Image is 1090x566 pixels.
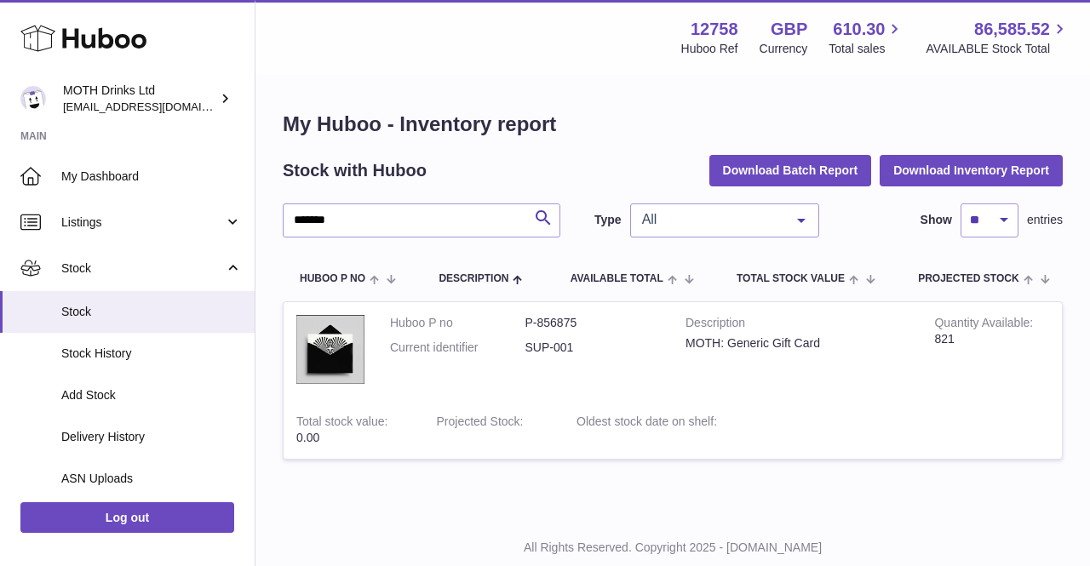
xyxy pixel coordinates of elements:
[61,471,242,487] span: ASN Uploads
[638,211,784,228] span: All
[525,315,661,331] dd: P-856875
[283,159,427,182] h2: Stock with Huboo
[296,414,387,432] strong: Total stock value
[1027,212,1063,228] span: entries
[918,273,1018,284] span: Projected Stock
[61,387,242,403] span: Add Stock
[61,304,242,320] span: Stock
[20,86,46,111] img: orders@mothdrinks.com
[61,214,224,231] span: Listings
[525,340,661,356] dd: SUP-001
[709,155,872,186] button: Download Batch Report
[691,18,738,41] strong: 12758
[829,41,904,57] span: Total sales
[921,302,1062,401] td: 821
[283,111,1063,138] h1: My Huboo - Inventory report
[63,100,250,113] span: [EMAIL_ADDRESS][DOMAIN_NAME]
[974,18,1050,41] span: 86,585.52
[61,346,242,362] span: Stock History
[577,414,717,432] strong: Oldest stock date on shelf
[926,41,1070,57] span: AVAILABLE Stock Total
[921,212,952,228] label: Show
[63,83,216,115] div: MOTH Drinks Ltd
[771,18,807,41] strong: GBP
[571,273,663,284] span: AVAILABLE Total
[686,315,909,335] strong: Description
[439,273,508,284] span: Description
[269,540,1076,556] p: All Rights Reserved. Copyright 2025 - [DOMAIN_NAME]
[390,340,525,356] dt: Current identifier
[926,18,1070,57] a: 86,585.52 AVAILABLE Stock Total
[880,155,1063,186] button: Download Inventory Report
[681,41,738,57] div: Huboo Ref
[61,169,242,185] span: My Dashboard
[760,41,808,57] div: Currency
[20,502,234,533] a: Log out
[686,335,909,352] div: MOTH: Generic Gift Card
[833,18,885,41] span: 610.30
[61,260,224,277] span: Stock
[61,429,242,445] span: Delivery History
[829,18,904,57] a: 610.30 Total sales
[390,315,525,331] dt: Huboo P no
[300,273,365,284] span: Huboo P no
[594,212,622,228] label: Type
[296,315,364,384] img: product image
[934,316,1033,334] strong: Quantity Available
[737,273,845,284] span: Total stock value
[296,431,319,444] span: 0.00
[437,414,524,432] strong: Projected Stock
